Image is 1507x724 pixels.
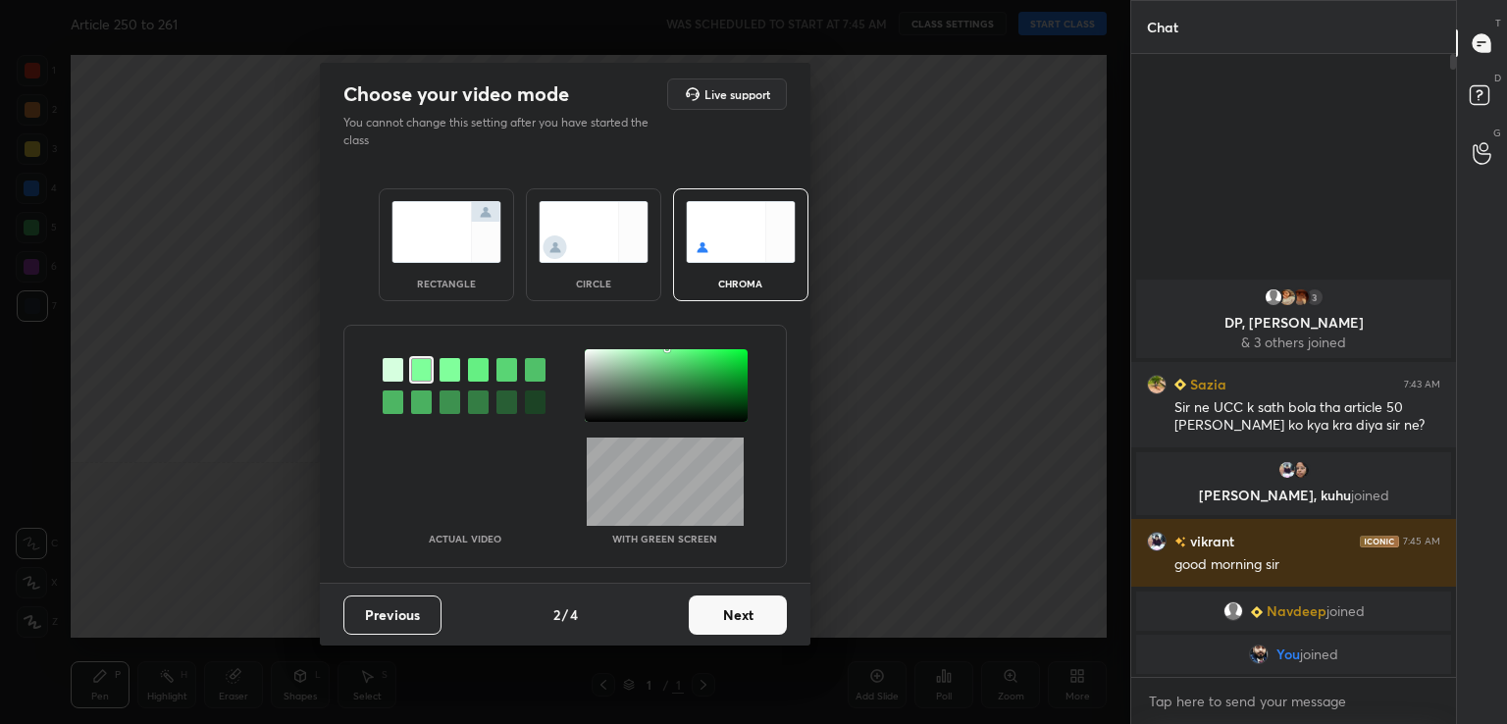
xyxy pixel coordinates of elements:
[562,604,568,625] h4: /
[554,279,633,288] div: circle
[1277,460,1297,480] img: 6f024d0b520a42ae9cc1babab3a4949a.jpg
[1493,126,1501,140] p: G
[1131,276,1456,678] div: grid
[1147,532,1167,551] img: 6f024d0b520a42ae9cc1babab3a4949a.jpg
[570,604,578,625] h4: 4
[1186,374,1226,394] h6: Sazia
[553,604,560,625] h4: 2
[343,81,569,107] h2: Choose your video mode
[1326,603,1365,619] span: joined
[1277,287,1297,307] img: 9c49796db0424d3e93502d3a13e5df49.jpg
[1403,536,1440,547] div: 7:45 AM
[1404,379,1440,390] div: 7:43 AM
[1300,646,1338,662] span: joined
[539,201,649,263] img: circleScreenIcon.acc0effb.svg
[702,279,780,288] div: chroma
[1148,315,1439,331] p: DP, [PERSON_NAME]
[1174,379,1186,390] img: Learner_Badge_beginner_1_8b307cf2a0.svg
[1291,460,1311,480] img: 508ea7dea493476aadc57345d5cd8bfd.jpg
[1360,536,1399,547] img: iconic-dark.1390631f.png
[429,534,501,543] p: Actual Video
[1148,488,1439,503] p: [PERSON_NAME], kuhu
[1267,603,1326,619] span: Navdeep
[407,279,486,288] div: rectangle
[1131,1,1194,53] p: Chat
[1174,537,1186,547] img: no-rating-badge.077c3623.svg
[1276,646,1300,662] span: You
[343,595,442,635] button: Previous
[1494,71,1501,85] p: D
[1186,531,1234,551] h6: vikrant
[1174,555,1440,575] div: good morning sir
[1291,287,1311,307] img: 6cf530c94e4b4644b62ff17613dd437c.png
[1351,486,1389,504] span: joined
[689,595,787,635] button: Next
[1147,375,1167,394] img: 0552e582f4b047f3bd2983d4816a9290.jpg
[1305,287,1325,307] div: 3
[704,88,770,100] h5: Live support
[1223,601,1243,621] img: default.png
[1495,16,1501,30] p: T
[686,201,796,263] img: chromaScreenIcon.c19ab0a0.svg
[391,201,501,263] img: normalScreenIcon.ae25ed63.svg
[1249,645,1269,664] img: 0ee430d530ea4eab96c2489b3c8ae121.jpg
[1174,398,1440,436] div: Sir ne UCC k sath bola tha article 50 [PERSON_NAME] ko kya kra diya sir ne?
[1264,287,1283,307] img: default.png
[612,534,717,543] p: With green screen
[1251,606,1263,618] img: Learner_Badge_beginner_1_8b307cf2a0.svg
[1148,335,1439,350] p: & 3 others joined
[343,114,661,149] p: You cannot change this setting after you have started the class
